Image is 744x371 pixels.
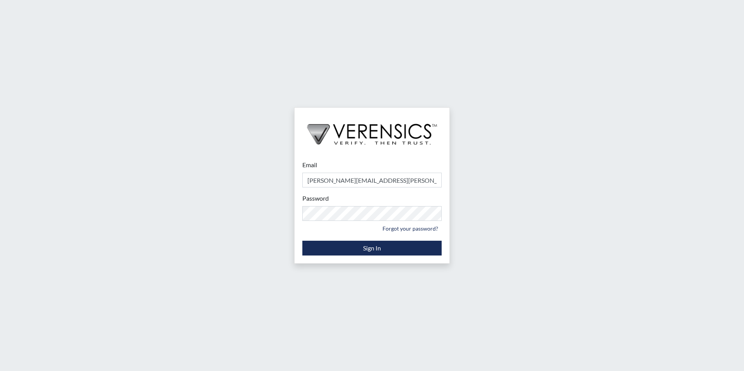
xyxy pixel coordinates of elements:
a: Forgot your password? [379,222,442,234]
button: Sign In [302,241,442,255]
img: logo-wide-black.2aad4157.png [295,108,449,153]
input: Email [302,173,442,187]
label: Password [302,194,329,203]
label: Email [302,160,317,170]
